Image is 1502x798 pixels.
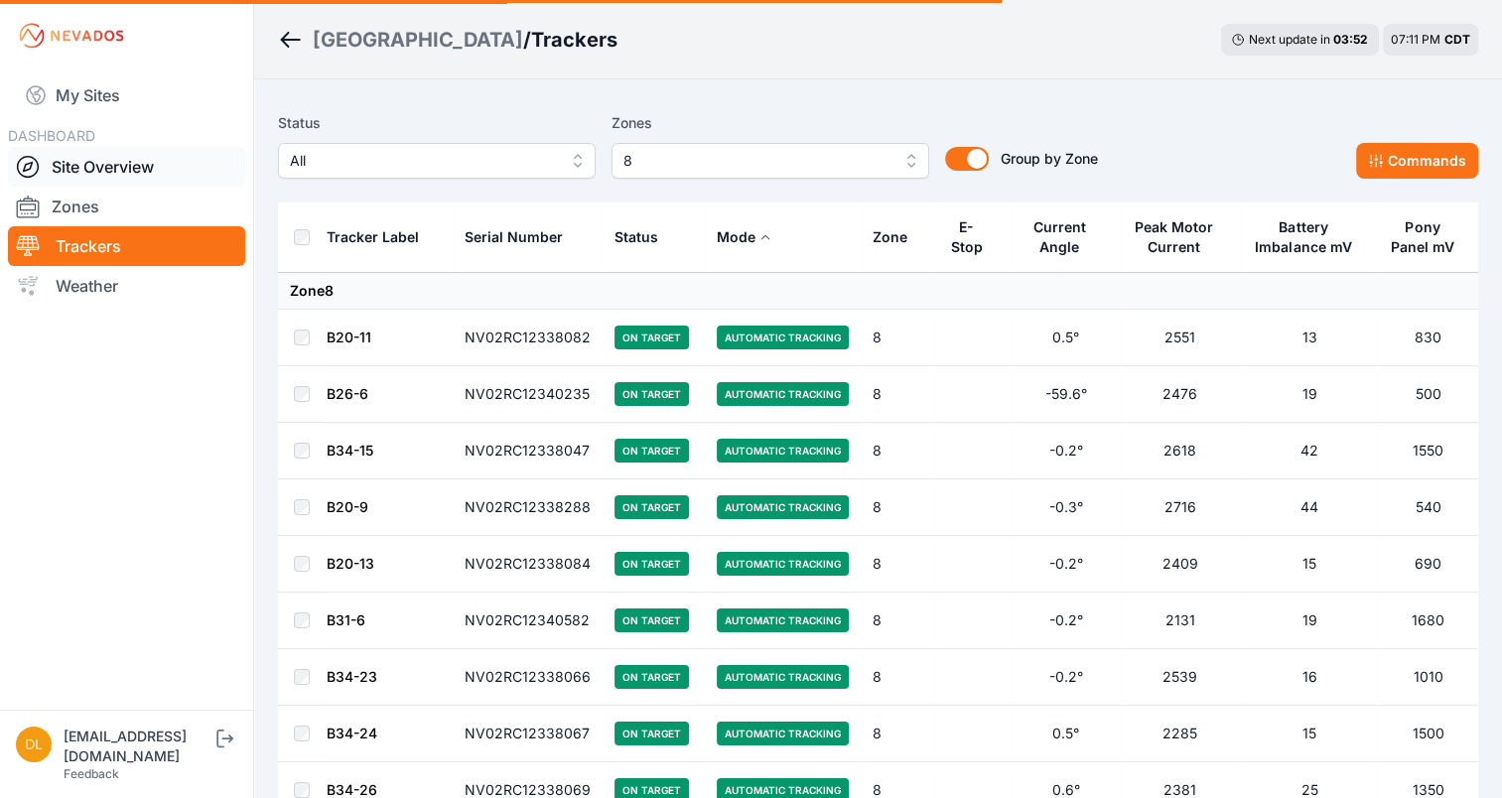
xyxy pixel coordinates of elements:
td: 690 [1378,536,1478,593]
a: Feedback [64,766,119,781]
a: Site Overview [8,147,245,187]
td: 8 [861,706,935,762]
td: 8 [861,479,935,536]
td: 0.5° [1012,706,1119,762]
button: E-Stop [947,203,1000,271]
td: -0.2° [1012,423,1119,479]
span: CDT [1444,32,1470,47]
div: E-Stop [947,217,986,257]
button: Tracker Label [327,213,435,261]
td: 2539 [1120,649,1241,706]
a: B31-6 [327,611,365,628]
td: 2476 [1120,366,1241,423]
td: -0.2° [1012,593,1119,649]
button: Mode [717,213,771,261]
td: 13 [1241,310,1379,366]
button: Status [614,213,674,261]
td: 8 [861,536,935,593]
span: On Target [614,552,689,576]
div: Current Angle [1024,217,1095,257]
td: 1550 [1378,423,1478,479]
span: On Target [614,382,689,406]
a: B26-6 [327,385,368,402]
span: 07:11 PM [1391,32,1440,47]
button: Zone [873,213,923,261]
td: -59.6° [1012,366,1119,423]
span: DASHBOARD [8,127,95,144]
a: Weather [8,266,245,306]
span: Automatic Tracking [717,722,849,745]
td: NV02RC12338084 [453,536,603,593]
span: / [523,26,531,54]
span: All [290,149,556,173]
span: Automatic Tracking [717,439,849,463]
td: 2131 [1120,593,1241,649]
span: Automatic Tracking [717,382,849,406]
td: 8 [861,366,935,423]
td: 2618 [1120,423,1241,479]
a: B34-24 [327,725,377,741]
td: 15 [1241,706,1379,762]
td: 1500 [1378,706,1478,762]
td: 8 [861,423,935,479]
span: Next update in [1249,32,1330,47]
button: Pony Panel mV [1390,203,1466,271]
span: Automatic Tracking [717,608,849,632]
td: NV02RC12338066 [453,649,603,706]
span: On Target [614,326,689,349]
span: Automatic Tracking [717,552,849,576]
a: B34-15 [327,442,373,459]
div: Battery Imbalance mV [1253,217,1354,257]
span: On Target [614,439,689,463]
td: 8 [861,310,935,366]
nav: Breadcrumb [278,14,617,66]
div: Status [614,227,658,247]
button: 8 [612,143,929,179]
button: Serial Number [465,213,579,261]
td: 19 [1241,366,1379,423]
div: Pony Panel mV [1390,217,1454,257]
td: NV02RC12338082 [453,310,603,366]
td: 1680 [1378,593,1478,649]
td: 16 [1241,649,1379,706]
button: Current Angle [1024,203,1107,271]
td: 8 [861,593,935,649]
td: -0.2° [1012,536,1119,593]
td: 540 [1378,479,1478,536]
div: Zone [873,227,907,247]
td: NV02RC12340582 [453,593,603,649]
td: 44 [1241,479,1379,536]
span: Automatic Tracking [717,326,849,349]
td: Zone 8 [278,273,1478,310]
td: 2285 [1120,706,1241,762]
td: 500 [1378,366,1478,423]
span: Group by Zone [1001,150,1098,167]
img: dlay@prim.com [16,727,52,762]
td: 1010 [1378,649,1478,706]
a: Trackers [8,226,245,266]
div: Peak Motor Current [1132,217,1217,257]
div: [GEOGRAPHIC_DATA] [313,26,523,54]
a: B20-11 [327,329,371,345]
div: [EMAIL_ADDRESS][DOMAIN_NAME] [64,727,212,766]
span: Automatic Tracking [717,495,849,519]
td: NV02RC12338288 [453,479,603,536]
span: On Target [614,722,689,745]
td: -0.3° [1012,479,1119,536]
td: 0.5° [1012,310,1119,366]
button: Commands [1356,143,1478,179]
a: My Sites [8,71,245,119]
span: 8 [623,149,889,173]
button: Peak Motor Current [1132,203,1229,271]
div: Mode [717,227,755,247]
td: NV02RC12340235 [453,366,603,423]
a: B20-9 [327,498,368,515]
button: Battery Imbalance mV [1253,203,1367,271]
td: 15 [1241,536,1379,593]
a: B20-13 [327,555,374,572]
td: NV02RC12338067 [453,706,603,762]
td: -0.2° [1012,649,1119,706]
div: Serial Number [465,227,563,247]
td: NV02RC12338047 [453,423,603,479]
td: 2551 [1120,310,1241,366]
